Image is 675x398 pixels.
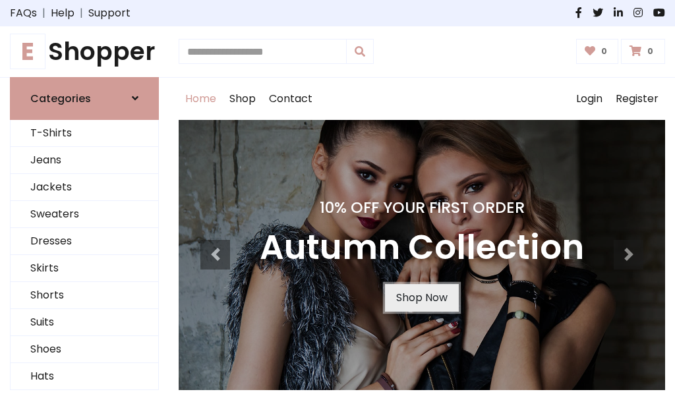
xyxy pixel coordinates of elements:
[37,5,51,21] span: |
[74,5,88,21] span: |
[11,282,158,309] a: Shorts
[10,37,159,67] a: EShopper
[260,227,584,268] h3: Autumn Collection
[598,45,610,57] span: 0
[11,228,158,255] a: Dresses
[11,174,158,201] a: Jackets
[609,78,665,120] a: Register
[223,78,262,120] a: Shop
[179,78,223,120] a: Home
[10,77,159,120] a: Categories
[11,336,158,363] a: Shoes
[11,120,158,147] a: T-Shirts
[11,147,158,174] a: Jeans
[30,92,91,105] h6: Categories
[11,255,158,282] a: Skirts
[11,201,158,228] a: Sweaters
[570,78,609,120] a: Login
[576,39,619,64] a: 0
[10,37,159,67] h1: Shopper
[11,363,158,390] a: Hats
[88,5,131,21] a: Support
[260,198,584,217] h4: 10% Off Your First Order
[10,5,37,21] a: FAQs
[385,284,459,312] a: Shop Now
[11,309,158,336] a: Suits
[644,45,657,57] span: 0
[10,34,45,69] span: E
[621,39,665,64] a: 0
[51,5,74,21] a: Help
[262,78,319,120] a: Contact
